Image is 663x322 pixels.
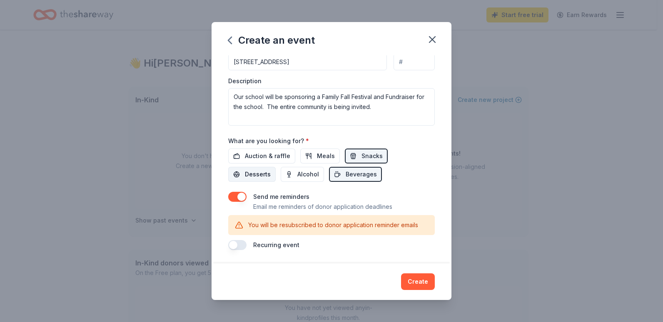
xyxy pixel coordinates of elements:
span: Auction & raffle [245,151,290,161]
button: Snacks [345,149,388,163]
input: # [394,54,435,70]
button: Create [401,273,435,290]
input: Enter a US address [228,54,387,70]
button: Auction & raffle [228,149,295,163]
button: Desserts [228,167,276,182]
span: Meals [317,151,335,161]
label: Description [228,77,262,85]
button: Beverages [329,167,382,182]
textarea: Our school will be sponsoring a Family Fall Festival and Fundraiser for the school. The entire co... [228,88,435,126]
span: Snacks [361,151,383,161]
p: You will be resubscribed to donor application reminder emails [248,220,418,230]
label: What are you looking for? [228,137,309,145]
div: Create an event [228,34,315,47]
p: Email me reminders of donor application deadlines [253,202,392,212]
label: Send me reminders [253,193,309,200]
span: Desserts [245,169,271,179]
span: Beverages [346,169,377,179]
button: Meals [300,149,340,163]
button: Alcohol [281,167,324,182]
label: Recurring event [253,241,299,248]
span: Alcohol [297,169,319,179]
